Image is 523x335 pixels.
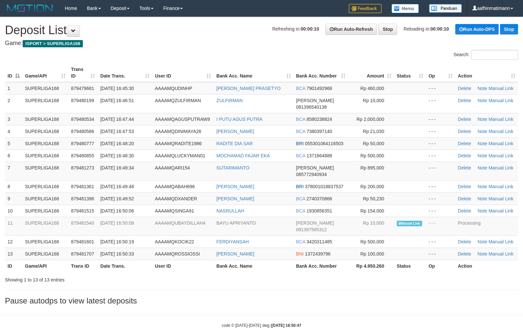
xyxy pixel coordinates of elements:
a: Note [478,208,487,213]
a: Note [478,129,487,134]
span: Copy 378001018837537 to clipboard [305,184,344,189]
th: Bank Acc. Number: activate to sort column ascending [294,63,348,82]
a: Delete [458,129,471,134]
th: Game/API: activate to sort column ascending [22,63,68,82]
a: Manual Link [488,153,513,158]
span: [DATE] 16:48:30 [100,153,134,158]
span: BCA [296,129,305,134]
span: Rp 50,000 [363,141,384,146]
th: Status: activate to sort column ascending [394,63,426,82]
a: Manual Link [488,184,513,189]
a: [PERSON_NAME] [216,129,254,134]
span: ISPORT > SUPERLIGA168 [23,40,83,47]
span: Copy 1371664888 to clipboard [306,153,332,158]
td: SUPERLIGA168 [22,94,68,113]
div: Showing 1 to 13 of 13 entries [5,274,213,283]
td: - - - [426,149,455,162]
span: AAAAMQKOCIK22 [155,239,194,244]
span: [DATE] 16:50:06 [100,208,134,213]
a: Run Auto-Refresh [325,24,377,35]
td: 8 [5,180,22,192]
a: Manual Link [488,239,513,244]
td: SUPERLIGA168 [22,217,68,235]
a: Delete [458,184,471,189]
td: SUPERLIGA168 [22,82,68,95]
strong: 00:00:10 [431,26,449,32]
span: AAAAMQAGUSPUTRAW9 [155,117,210,122]
a: MOCHAMAD FAJAR EKA [216,153,270,158]
a: [PERSON_NAME] [216,196,254,201]
img: panduan.png [429,4,462,13]
td: SUPERLIGA168 [22,248,68,260]
a: Manual Link [488,165,513,170]
span: BCA [296,239,305,244]
td: SUPERLIGA168 [22,192,68,205]
span: [DATE] 16:49:34 [100,165,134,170]
a: Delete [458,153,471,158]
span: AAAAMQARI154 [155,165,190,170]
a: SUTARIMANTO [216,165,250,170]
td: - - - [426,125,455,137]
span: AAAAMQABAH696 [155,184,195,189]
td: - - - [426,162,455,180]
h3: Pause autodps to view latest deposits [5,297,518,305]
span: Rp 10,000 [363,220,384,226]
a: Delete [458,98,471,103]
span: Reloading in: [404,26,449,32]
span: 879481273 [71,165,94,170]
span: Rp 200,000 [360,184,384,189]
span: [DATE] 16:50:19 [100,239,134,244]
a: Note [478,184,487,189]
a: [PERSON_NAME] PRASETYO [216,86,280,91]
span: [DATE] 16:50:09 [100,220,134,226]
span: AAAAMQSINGA91 [155,208,194,213]
td: - - - [426,82,455,95]
h1: Deposit List [5,24,518,37]
span: 879481707 [71,251,94,257]
th: Bank Acc. Name: activate to sort column ascending [214,63,293,82]
span: BCA [296,208,305,213]
a: Manual Link [488,129,513,134]
td: - - - [426,248,455,260]
span: BCA [296,117,305,122]
span: [PERSON_NAME] [296,98,334,103]
span: Copy 7380397140 to clipboard [306,129,332,134]
label: Search: [454,50,518,60]
a: Note [478,165,487,170]
a: Run Auto-DPS [455,24,499,34]
span: BRI [296,184,304,189]
th: User ID: activate to sort column ascending [152,63,214,82]
a: RADITE DIA SAR [216,141,252,146]
a: Manual Link [488,251,513,257]
a: Delete [458,117,471,122]
td: 11 [5,217,22,235]
img: Button%20Memo.svg [392,4,419,13]
span: BNI [296,251,304,257]
td: - - - [426,192,455,205]
a: Delete [458,165,471,170]
span: Copy 1372439796 to clipboard [305,251,331,257]
td: 12 [5,235,22,248]
span: Rp 460,000 [360,86,384,91]
a: Note [478,196,487,201]
span: Copy 7901492968 to clipboard [306,86,332,91]
a: Delete [458,208,471,213]
a: I PUTU AGUS PUTRA [216,117,262,122]
td: 4 [5,125,22,137]
span: Rp 154,000 [360,208,384,213]
span: [DATE] 16:50:33 [100,251,134,257]
span: Copy 8580238824 to clipboard [306,117,332,122]
td: SUPERLIGA168 [22,137,68,149]
a: Note [478,251,487,257]
a: Manual Link [488,86,513,91]
th: Trans ID: activate to sort column ascending [68,63,98,82]
span: Rp 50,230 [363,196,384,201]
span: BCA [296,153,305,158]
span: 879481515 [71,208,94,213]
span: 879480855 [71,153,94,158]
span: Rp 500,000 [360,153,384,158]
span: Copy 081387585312 to clipboard [296,227,327,232]
a: Manual Link [488,117,513,122]
span: 879481396 [71,196,94,201]
a: Stop [500,24,518,34]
